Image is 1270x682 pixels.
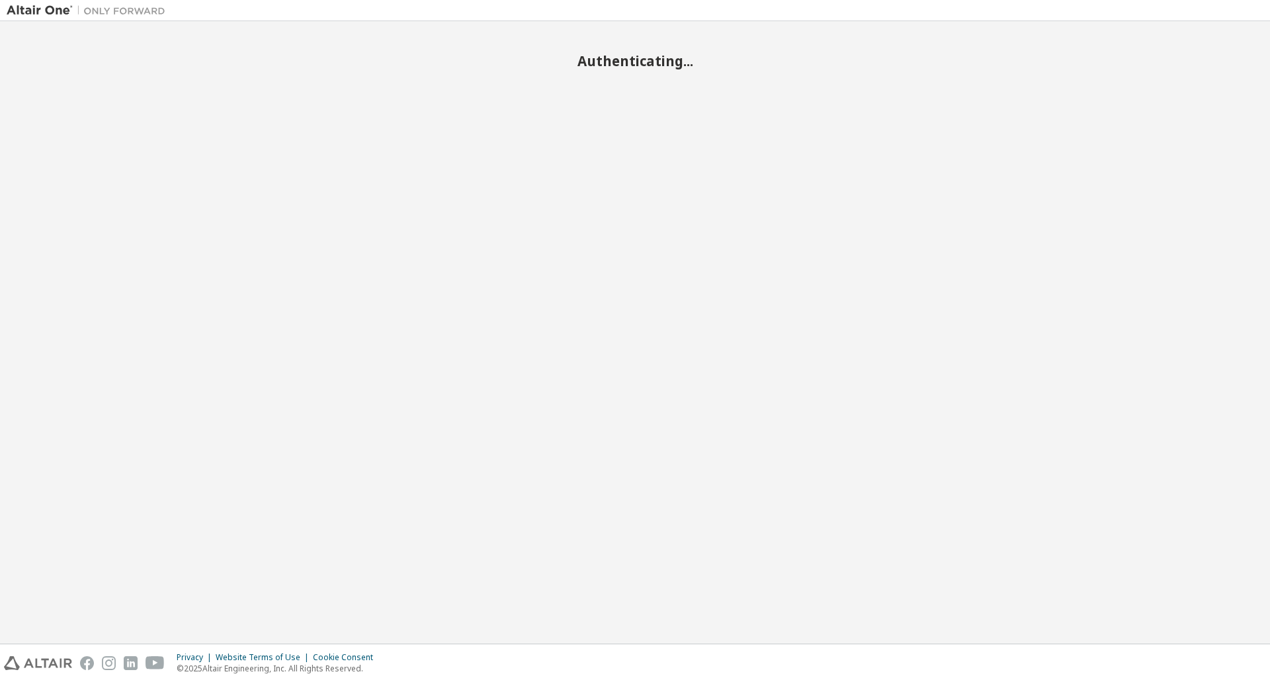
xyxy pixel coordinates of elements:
h2: Authenticating... [7,52,1263,69]
img: Altair One [7,4,172,17]
img: altair_logo.svg [4,656,72,670]
img: facebook.svg [80,656,94,670]
div: Privacy [177,652,216,663]
div: Website Terms of Use [216,652,313,663]
img: instagram.svg [102,656,116,670]
img: linkedin.svg [124,656,138,670]
p: © 2025 Altair Engineering, Inc. All Rights Reserved. [177,663,381,674]
img: youtube.svg [146,656,165,670]
div: Cookie Consent [313,652,381,663]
